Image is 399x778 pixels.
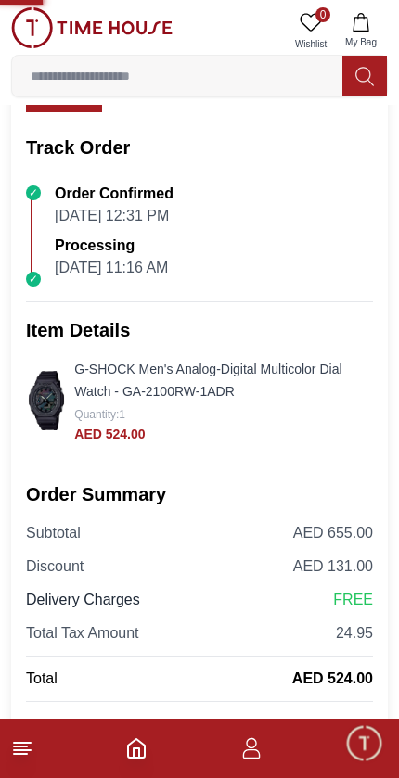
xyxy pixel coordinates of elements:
[74,362,341,399] a: G-SHOCK Men's Analog-Digital Multicolor Dial Watch - GA-2100RW-1ADR
[125,737,148,759] a: Home
[315,7,330,22] span: 0
[26,589,140,611] p: Delivery Charges
[26,668,58,690] p: Total
[293,555,373,578] p: AED 131.00
[333,589,373,611] span: FREE
[11,7,173,48] img: ...
[26,481,373,507] h2: Order Summary
[336,622,373,644] p: 24.95
[26,317,373,343] h2: Item Details
[344,723,385,764] div: Chat Widget
[26,555,84,578] p: Discount
[26,622,139,644] p: Total Tax Amount
[26,371,67,430] img: ...
[338,35,384,49] span: My Bag
[293,522,373,544] p: AED 655.00
[55,235,168,257] p: Processing
[26,717,373,743] h2: Payment Method
[334,7,388,55] button: My Bag
[288,37,334,51] span: Wishlist
[74,427,145,441] span: AED 524.00
[26,134,373,160] h2: Track Order
[55,183,174,205] p: Order Confirmed
[288,7,334,55] a: 0Wishlist
[26,522,81,544] p: Subtotal
[74,408,125,421] span: Quantity : 1
[55,257,168,279] p: [DATE] 11:16 AM
[55,205,174,227] p: [DATE] 12:31 PM
[289,668,373,690] p: AED 524.00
